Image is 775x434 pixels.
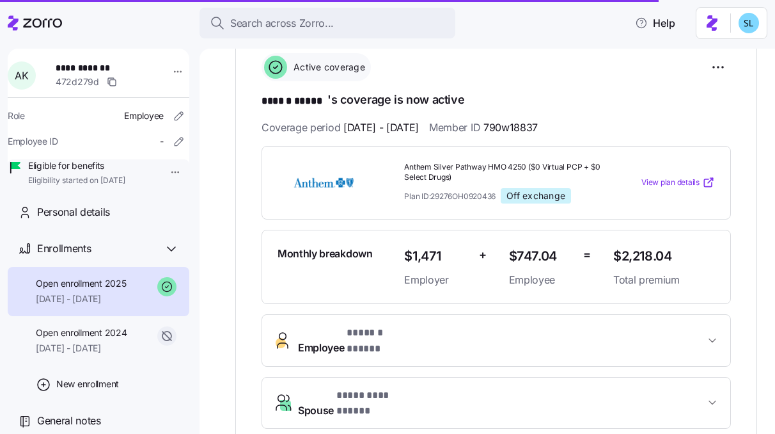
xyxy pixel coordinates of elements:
[278,246,373,262] span: Monthly breakdown
[124,109,164,122] span: Employee
[160,135,164,148] span: -
[583,246,591,264] span: =
[625,10,685,36] button: Help
[28,175,125,186] span: Eligibility started on [DATE]
[479,246,487,264] span: +
[56,378,119,390] span: New enrollment
[37,241,91,257] span: Enrollments
[36,326,127,339] span: Open enrollment 2024
[429,120,538,136] span: Member ID
[36,277,126,290] span: Open enrollment 2025
[28,159,125,172] span: Eligible for benefits
[641,176,715,189] a: View plan details
[298,388,421,419] span: Spouse
[506,190,565,202] span: Off exchange
[483,120,538,136] span: 790w18837
[404,191,496,202] span: Plan ID: 29276OH0920436
[635,15,675,31] span: Help
[739,13,759,33] img: 7c620d928e46699fcfb78cede4daf1d1
[37,413,101,429] span: General notes
[278,168,370,197] img: Anthem
[641,177,700,189] span: View plan details
[8,109,25,122] span: Role
[298,325,418,356] span: Employee
[509,246,574,267] span: $747.04
[8,135,58,148] span: Employee ID
[262,92,731,109] h1: 's coverage is now active
[37,204,110,220] span: Personal details
[262,120,419,136] span: Coverage period
[56,76,99,88] span: 472d279d
[230,15,334,31] span: Search across Zorro...
[404,162,603,184] span: Anthem Silver Pathway HMO 4250 ($0 Virtual PCP + $0 Select Drugs)
[15,70,28,81] span: A K
[509,272,574,288] span: Employee
[290,61,365,74] span: Active coverage
[343,120,419,136] span: [DATE] - [DATE]
[404,272,469,288] span: Employer
[613,272,715,288] span: Total premium
[613,246,715,267] span: $2,218.04
[36,293,126,305] span: [DATE] - [DATE]
[200,8,455,38] button: Search across Zorro...
[36,342,127,355] span: [DATE] - [DATE]
[404,246,469,267] span: $1,471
